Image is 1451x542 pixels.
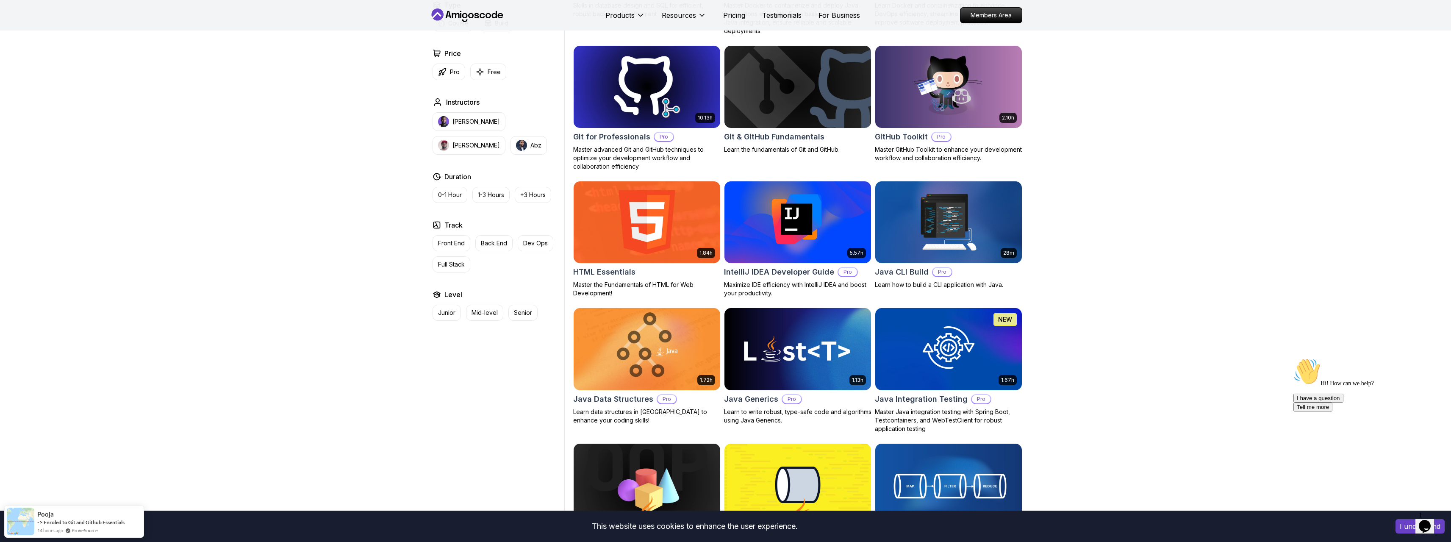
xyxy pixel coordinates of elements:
[510,136,547,155] button: instructor imgAbz
[478,191,504,199] p: 1-3 Hours
[44,519,125,525] a: Enroled to Git and Github Essentials
[514,309,532,317] p: Senior
[573,393,653,405] h2: Java Data Structures
[875,281,1022,289] p: Learn how to build a CLI application with Java.
[475,235,513,251] button: Back End
[658,395,676,403] p: Pro
[723,10,745,20] p: Pricing
[724,181,871,298] a: IntelliJ IDEA Developer Guide card5.57hIntelliJ IDEA Developer GuideProMaximize IDE efficiency wi...
[721,44,874,130] img: Git & GitHub Fundamentals card
[724,45,871,154] a: Git & GitHub Fundamentals cardGit & GitHub FundamentalsLearn the fundamentals of Git and GitHub.
[838,268,857,276] p: Pro
[466,305,503,321] button: Mid-level
[518,235,553,251] button: Dev Ops
[655,133,673,141] p: Pro
[762,10,802,20] a: Testimonials
[605,10,635,20] p: Products
[530,141,541,150] p: Abz
[488,68,501,76] p: Free
[573,45,721,171] a: Git for Professionals card10.13hGit for ProfessionalsProMaster advanced Git and GitHub techniques...
[446,97,480,107] h2: Instructors
[724,145,871,154] p: Learn the fundamentals of Git and GitHub.
[433,305,461,321] button: Junior
[574,444,720,526] img: Java Object Oriented Programming card
[444,48,461,58] h2: Price
[724,444,871,526] img: Java Streams Essentials card
[438,309,455,317] p: Junior
[960,7,1022,23] a: Members Area
[481,239,507,247] p: Back End
[37,519,43,525] span: ->
[1001,377,1014,384] p: 1.67h
[3,25,84,32] span: Hi! How can we help?
[37,527,63,534] span: 14 hours ago
[433,235,470,251] button: Front End
[782,395,801,403] p: Pro
[875,45,1022,162] a: GitHub Toolkit card2.10hGitHub ToolkitProMaster GitHub Toolkit to enhance your development workfl...
[72,527,98,534] a: ProveSource
[37,511,54,518] span: Pooja
[450,68,460,76] p: Pro
[875,131,928,143] h2: GitHub Toolkit
[875,181,1022,289] a: Java CLI Build card28mJava CLI BuildProLearn how to build a CLI application with Java.
[724,408,871,425] p: Learn to write robust, type-safe code and algorithms using Java Generics.
[875,308,1022,390] img: Java Integration Testing card
[573,281,721,297] p: Master the Fundamentals of HTML for Web Development!
[933,268,952,276] p: Pro
[516,140,527,151] img: instructor img
[433,187,467,203] button: 0-1 Hour
[724,308,871,390] img: Java Generics card
[438,140,449,151] img: instructor img
[438,116,449,127] img: instructor img
[1290,355,1443,504] iframe: chat widget
[574,181,720,264] img: HTML Essentials card
[3,3,156,57] div: 👋Hi! How can we help?I have a questionTell me more
[3,39,53,48] button: I have a question
[998,315,1012,324] p: NEW
[444,172,471,182] h2: Duration
[7,508,34,535] img: provesource social proof notification image
[438,191,462,199] p: 0-1 Hour
[444,220,463,230] h2: Track
[850,250,863,256] p: 5.57h
[573,131,650,143] h2: Git for Professionals
[452,117,500,126] p: [PERSON_NAME]
[875,145,1022,162] p: Master GitHub Toolkit to enhance your development workflow and collaboration efficiency.
[875,393,968,405] h2: Java Integration Testing
[433,64,465,80] button: Pro
[573,308,721,425] a: Java Data Structures card1.72hJava Data StructuresProLearn data structures in [GEOGRAPHIC_DATA] t...
[573,145,721,171] p: Master advanced Git and GitHub techniques to optimize your development workflow and collaboration...
[520,191,546,199] p: +3 Hours
[3,3,31,31] img: :wave:
[470,64,506,80] button: Free
[724,181,871,264] img: IntelliJ IDEA Developer Guide card
[818,10,860,20] a: For Business
[699,250,713,256] p: 1.84h
[1396,519,1445,534] button: Accept cookies
[1003,250,1014,256] p: 28m
[452,141,500,150] p: [PERSON_NAME]
[960,8,1022,23] p: Members Area
[433,136,505,155] button: instructor img[PERSON_NAME]
[932,133,951,141] p: Pro
[433,112,505,131] button: instructor img[PERSON_NAME]
[724,131,824,143] h2: Git & GitHub Fundamentals
[508,305,538,321] button: Senior
[852,377,863,384] p: 1.13h
[1415,508,1443,534] iframe: chat widget
[700,377,713,384] p: 1.72h
[662,10,706,27] button: Resources
[875,46,1022,128] img: GitHub Toolkit card
[605,10,645,27] button: Products
[972,395,990,403] p: Pro
[574,308,720,390] img: Java Data Structures card
[724,308,871,425] a: Java Generics card1.13hJava GenericsProLearn to write robust, type-safe code and algorithms using...
[698,114,713,121] p: 10.13h
[1002,114,1014,121] p: 2.10h
[662,10,696,20] p: Resources
[444,289,462,300] h2: Level
[472,187,510,203] button: 1-3 Hours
